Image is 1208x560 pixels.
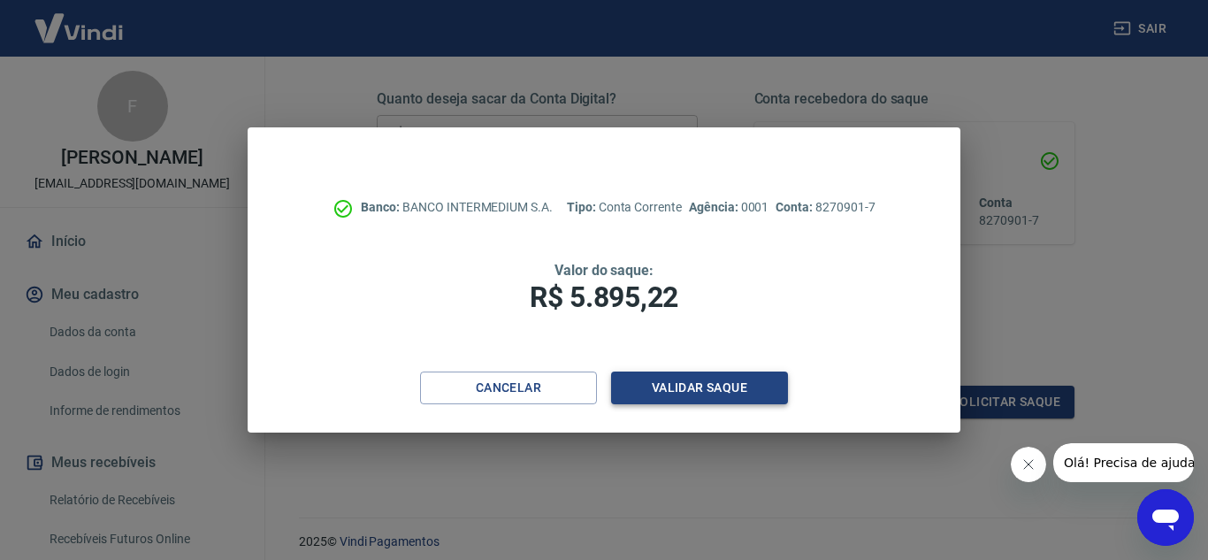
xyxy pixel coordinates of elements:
iframe: Botão para abrir a janela de mensagens [1137,489,1194,546]
span: Olá! Precisa de ajuda? [11,12,149,27]
p: 0001 [689,198,768,217]
iframe: Mensagem da empresa [1053,443,1194,482]
p: Conta Corrente [567,198,682,217]
button: Validar saque [611,372,788,404]
span: Agência: [689,200,741,214]
span: Tipo: [567,200,599,214]
span: R$ 5.895,22 [530,280,678,314]
span: Banco: [361,200,402,214]
button: Cancelar [420,372,597,404]
span: Conta: [776,200,815,214]
p: BANCO INTERMEDIUM S.A. [361,198,553,217]
iframe: Fechar mensagem [1011,447,1046,482]
span: Valor do saque: [554,262,654,279]
p: 8270901-7 [776,198,875,217]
